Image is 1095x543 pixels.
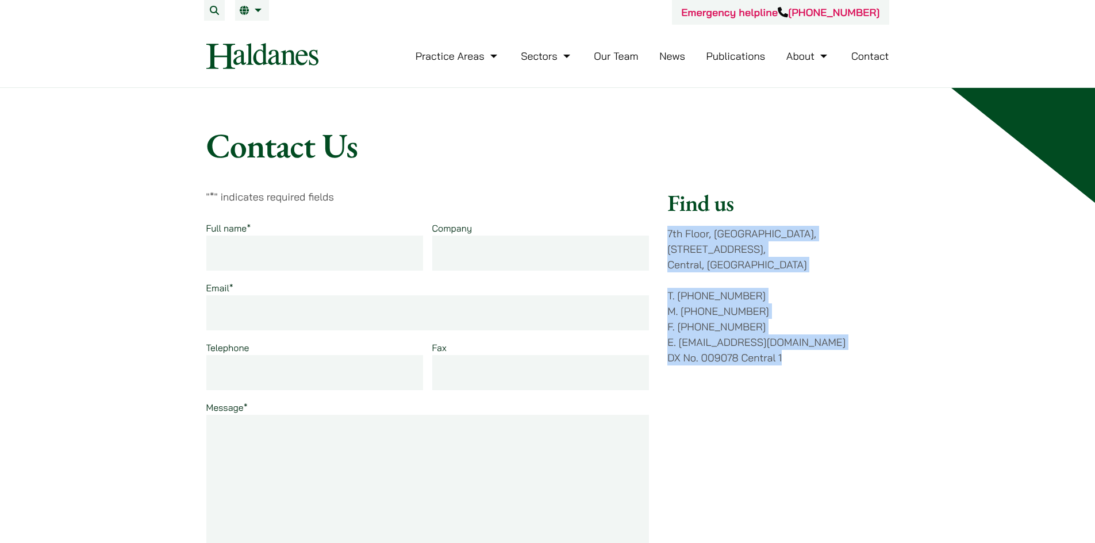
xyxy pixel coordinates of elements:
[206,282,233,294] label: Email
[659,49,685,63] a: News
[681,6,879,19] a: Emergency helpline[PHONE_NUMBER]
[206,402,248,413] label: Message
[521,49,573,63] a: Sectors
[594,49,638,63] a: Our Team
[206,125,889,166] h1: Contact Us
[206,222,251,234] label: Full name
[432,342,447,353] label: Fax
[786,49,830,63] a: About
[667,288,889,365] p: T. [PHONE_NUMBER] M. [PHONE_NUMBER] F. [PHONE_NUMBER] E. [EMAIL_ADDRESS][DOMAIN_NAME] DX No. 0090...
[667,189,889,217] h2: Find us
[206,189,650,205] p: " " indicates required fields
[206,43,318,69] img: Logo of Haldanes
[240,6,264,15] a: EN
[206,342,249,353] label: Telephone
[706,49,766,63] a: Publications
[851,49,889,63] a: Contact
[432,222,472,234] label: Company
[416,49,500,63] a: Practice Areas
[667,226,889,272] p: 7th Floor, [GEOGRAPHIC_DATA], [STREET_ADDRESS], Central, [GEOGRAPHIC_DATA]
